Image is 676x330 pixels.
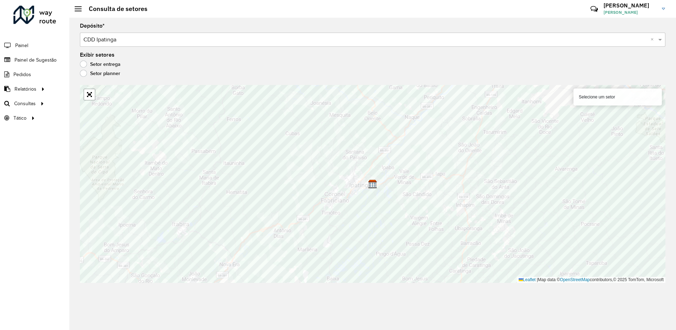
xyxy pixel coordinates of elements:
[80,22,105,30] label: Depósito
[82,5,147,13] h2: Consulta de setores
[560,277,590,282] a: OpenStreetMap
[604,9,657,16] span: [PERSON_NAME]
[517,277,665,283] div: Map data © contributors,© 2025 TomTom, Microsoft
[519,277,536,282] a: Leaflet
[587,1,602,17] a: Contato Rápido
[13,114,27,122] span: Tático
[651,35,657,44] span: Clear all
[14,85,36,93] span: Relatórios
[84,89,95,100] a: Abrir mapa em tela cheia
[573,89,662,106] div: Selecione um setor
[80,61,121,68] label: Setor entrega
[537,277,538,282] span: |
[15,42,28,49] span: Painel
[13,71,31,78] span: Pedidos
[80,70,120,77] label: Setor planner
[80,51,115,59] label: Exibir setores
[14,56,57,64] span: Painel de Sugestão
[14,100,36,107] span: Consultas
[604,2,657,9] h3: [PERSON_NAME]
